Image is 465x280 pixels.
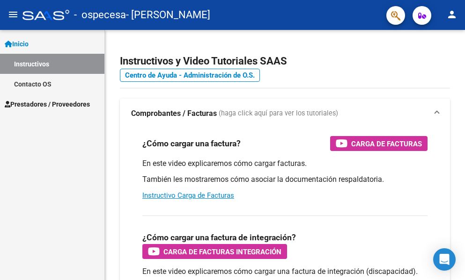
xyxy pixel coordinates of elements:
[120,99,450,129] mat-expansion-panel-header: Comprobantes / Facturas (haga click aquí para ver los tutoriales)
[142,266,428,277] p: En este video explicaremos cómo cargar una factura de integración (discapacidad).
[120,52,450,70] h2: Instructivos y Video Tutoriales SAAS
[351,138,422,150] span: Carga de Facturas
[7,9,19,20] mat-icon: menu
[131,108,217,119] strong: Comprobantes / Facturas
[330,136,428,151] button: Carga de Facturas
[433,248,456,271] div: Open Intercom Messenger
[163,246,281,258] span: Carga de Facturas Integración
[219,108,338,119] span: (haga click aquí para ver los tutoriales)
[142,231,296,244] h3: ¿Cómo cargar una factura de integración?
[142,191,234,200] a: Instructivo Carga de Facturas
[5,39,29,49] span: Inicio
[126,5,210,25] span: - [PERSON_NAME]
[74,5,126,25] span: - ospecesa
[142,137,241,150] h3: ¿Cómo cargar una factura?
[5,99,90,109] span: Prestadores / Proveedores
[120,69,260,82] a: Centro de Ayuda - Administración de O.S.
[446,9,458,20] mat-icon: person
[142,174,428,185] p: También les mostraremos cómo asociar la documentación respaldatoria.
[142,244,287,259] button: Carga de Facturas Integración
[142,158,428,169] p: En este video explicaremos cómo cargar facturas.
